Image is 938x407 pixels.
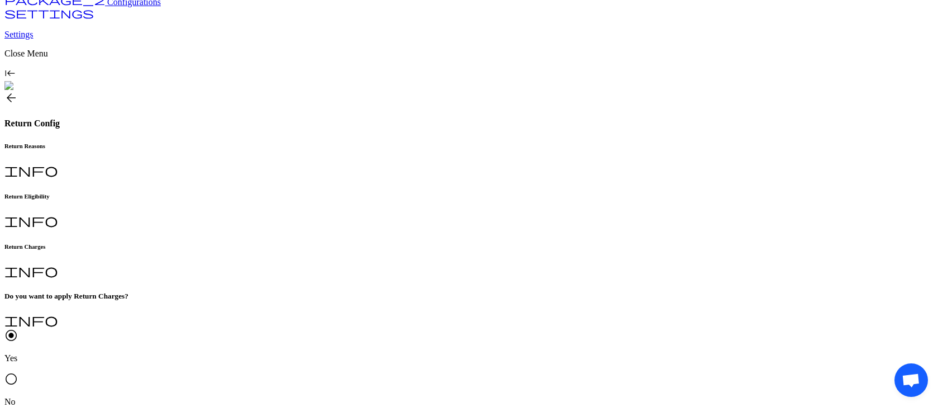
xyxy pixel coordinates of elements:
p: Yes [4,353,934,363]
p: No [4,397,934,407]
span: info [4,313,58,326]
span: radio_button_unchecked [4,372,18,386]
span: radio_button_checked [4,329,18,342]
div: Open chat [894,363,925,394]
